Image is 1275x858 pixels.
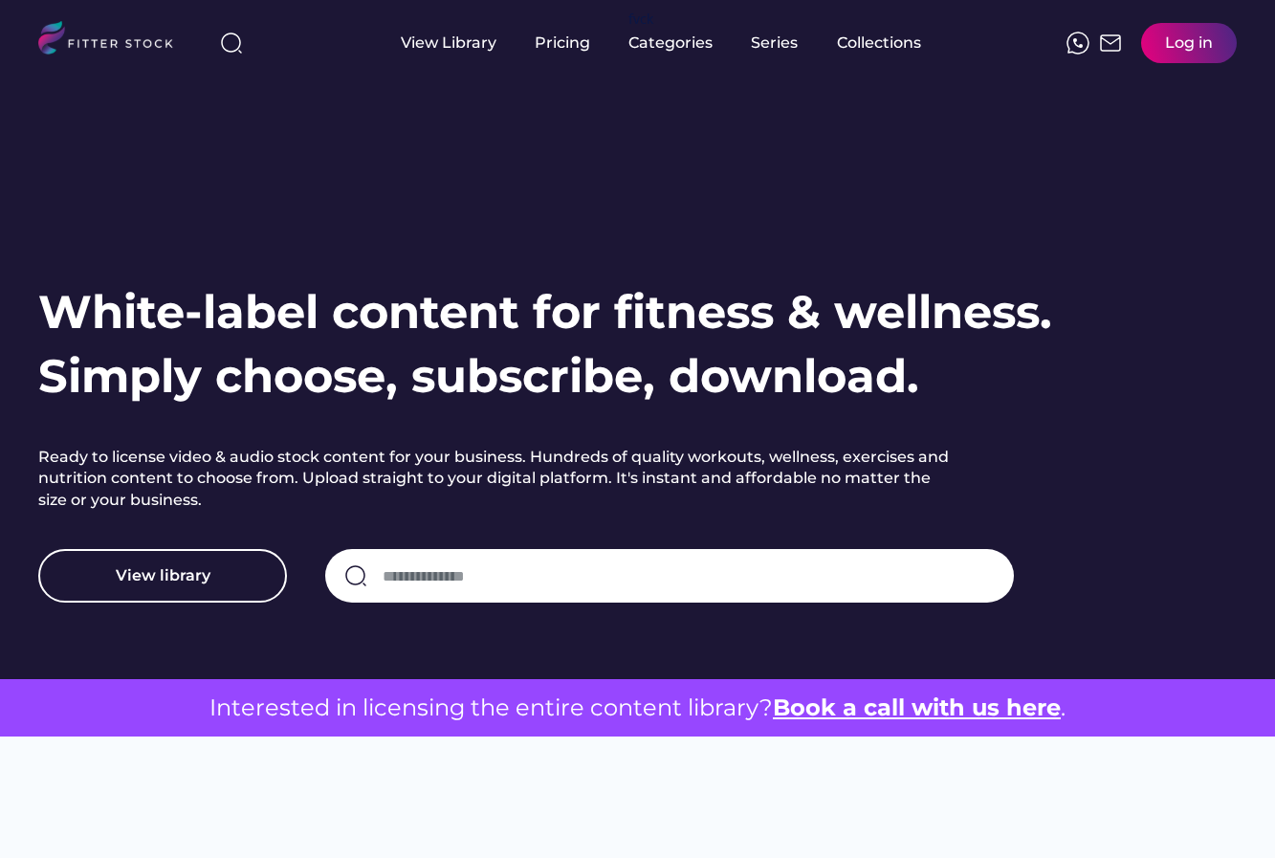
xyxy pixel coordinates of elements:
[535,33,590,54] div: Pricing
[38,21,189,60] img: LOGO.svg
[1066,32,1089,55] img: meteor-icons_whatsapp%20%281%29.svg
[401,33,496,54] div: View Library
[773,693,1061,721] a: Book a call with us here
[1099,32,1122,55] img: Frame%2051.svg
[1165,33,1213,54] div: Log in
[628,10,653,29] div: fvck
[628,33,713,54] div: Categories
[38,280,1052,408] h1: White-label content for fitness & wellness. Simply choose, subscribe, download.
[38,549,287,603] button: View library
[837,33,921,54] div: Collections
[38,447,956,511] h2: Ready to license video & audio stock content for your business. Hundreds of quality workouts, wel...
[220,32,243,55] img: search-normal%203.svg
[751,33,799,54] div: Series
[344,564,367,587] img: search-normal.svg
